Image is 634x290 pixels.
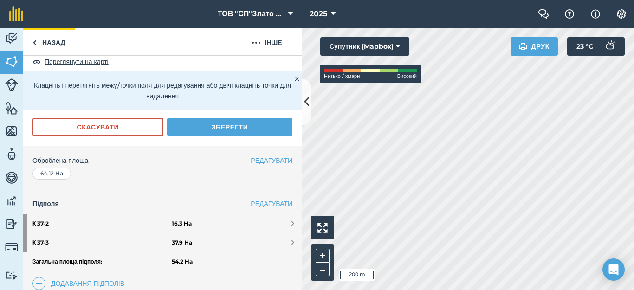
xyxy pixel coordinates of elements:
img: svg+xml;base64,PD94bWwgdmVyc2lvbj0iMS4wIiBlbmNvZGluZz0idXRmLTgiPz4KPCEtLSBHZW5lcmF0b3I6IEFkb2JlIE... [5,194,18,208]
img: svg+xml;base64,PD94bWwgdmVyc2lvbj0iMS4wIiBlbmNvZGluZz0idXRmLTgiPz4KPCEtLSBHZW5lcmF0b3I6IEFkb2JlIE... [5,241,18,254]
img: svg+xml;base64,PHN2ZyB4bWxucz0iaHR0cDovL3d3dy53My5vcmcvMjAwMC9zdmciIHdpZHRoPSI5IiBoZWlnaHQ9IjI0Ii... [32,37,37,48]
img: svg+xml;base64,PD94bWwgdmVyc2lvbj0iMS4wIiBlbmNvZGluZz0idXRmLTgiPz4KPCEtLSBHZW5lcmF0b3I6IEFkb2JlIE... [5,271,18,280]
div: 64,12 Ha [32,168,71,180]
span: Оброблена площа [32,155,292,166]
span: Високий [397,72,417,81]
a: РЕДАГУВАТИ [251,199,292,209]
button: + [316,249,330,263]
img: svg+xml;base64,PHN2ZyB4bWxucz0iaHR0cDovL3d3dy53My5vcmcvMjAwMC9zdmciIHdpZHRoPSIxNCIgaGVpZ2h0PSIyNC... [36,278,42,289]
button: Інше [232,28,302,55]
img: svg+xml;base64,PHN2ZyB4bWxucz0iaHR0cDovL3d3dy53My5vcmcvMjAwMC9zdmciIHdpZHRoPSI1NiIgaGVpZ2h0PSI2MC... [5,55,18,69]
img: svg+xml;base64,PHN2ZyB4bWxucz0iaHR0cDovL3d3dy53My5vcmcvMjAwMC9zdmciIHdpZHRoPSI1NiIgaGVpZ2h0PSI2MC... [5,124,18,138]
span: 23 ° C [576,37,593,56]
strong: К 37 - 3 [32,233,172,252]
img: A cog icon [616,9,627,19]
strong: Загальна площа підполя: [32,258,172,265]
img: svg+xml;base64,PHN2ZyB4bWxucz0iaHR0cDovL3d3dy53My5vcmcvMjAwMC9zdmciIHdpZHRoPSIyMCIgaGVpZ2h0PSIyNC... [252,37,261,48]
img: svg+xml;base64,PD94bWwgdmVyc2lvbj0iMS4wIiBlbmNvZGluZz0idXRmLTgiPz4KPCEtLSBHZW5lcmF0b3I6IEFkb2JlIE... [5,217,18,231]
a: Додавання підполів [32,277,128,290]
img: svg+xml;base64,PD94bWwgdmVyc2lvbj0iMS4wIiBlbmNvZGluZz0idXRmLTgiPz4KPCEtLSBHZW5lcmF0b3I6IEFkb2JlIE... [5,148,18,161]
img: Four arrows, one pointing top left, one top right, one bottom right and the last bottom left [317,223,328,233]
a: К 37-337,9 Ha [23,233,302,252]
strong: К 37 - 2 [32,214,172,233]
button: Супутник (Mapbox) [320,37,409,56]
span: Переглянути на карті [45,57,109,67]
div: Open Intercom Messenger [602,258,625,281]
button: Зберегти [167,118,292,136]
button: РЕДАГУВАТИ [251,155,292,166]
img: svg+xml;base64,PHN2ZyB4bWxucz0iaHR0cDovL3d3dy53My5vcmcvMjAwMC9zdmciIHdpZHRoPSIyMiIgaGVpZ2h0PSIzMC... [294,73,300,84]
h4: Підполя [23,199,302,209]
button: Переглянути на карті [32,56,109,67]
p: Клацніть і перетягніть межу/точки поля для редагування або двічі клацніть точки для видалення [32,80,292,101]
button: Друк [511,37,558,56]
a: Назад [23,28,75,55]
button: 23 °C [567,37,625,56]
img: fieldmargin Логотип [9,6,23,21]
img: svg+xml;base64,PD94bWwgdmVyc2lvbj0iMS4wIiBlbmNvZGluZz0idXRmLTgiPz4KPCEtLSBHZW5lcmF0b3I6IEFkb2JlIE... [601,37,619,56]
img: svg+xml;base64,PHN2ZyB4bWxucz0iaHR0cDovL3d3dy53My5vcmcvMjAwMC9zdmciIHdpZHRoPSIxNyIgaGVpZ2h0PSIxNy... [591,8,600,19]
img: svg+xml;base64,PD94bWwgdmVyc2lvbj0iMS4wIiBlbmNvZGluZz0idXRmLTgiPz4KPCEtLSBHZW5lcmF0b3I6IEFkb2JlIE... [5,32,18,45]
img: svg+xml;base64,PD94bWwgdmVyc2lvbj0iMS4wIiBlbmNvZGluZz0idXRmLTgiPz4KPCEtLSBHZW5lcmF0b3I6IEFkb2JlIE... [5,78,18,91]
img: svg+xml;base64,PHN2ZyB4bWxucz0iaHR0cDovL3d3dy53My5vcmcvMjAwMC9zdmciIHdpZHRoPSIxOSIgaGVpZ2h0PSIyNC... [519,41,528,52]
img: A question mark icon [564,9,575,19]
img: svg+xml;base64,PHN2ZyB4bWxucz0iaHR0cDovL3d3dy53My5vcmcvMjAwMC9zdmciIHdpZHRoPSIxOCIgaGVpZ2h0PSIyNC... [32,56,41,67]
strong: 16,3 Ha [172,220,192,227]
strong: 37,9 Ha [172,239,192,246]
img: svg+xml;base64,PD94bWwgdmVyc2lvbj0iMS4wIiBlbmNvZGluZz0idXRmLTgiPz4KPCEtLSBHZW5lcmF0b3I6IEFkb2JlIE... [5,171,18,185]
img: Two speech bubbles overlapping with the left bubble in the forefront [538,9,549,19]
span: 2025 [310,8,327,19]
span: ТОВ "СП"Злато Таврії" [218,8,285,19]
span: Низько / хмари [324,72,360,81]
img: svg+xml;base64,PHN2ZyB4bWxucz0iaHR0cDovL3d3dy53My5vcmcvMjAwMC9zdmciIHdpZHRoPSI1NiIgaGVpZ2h0PSI2MC... [5,101,18,115]
strong: 54,2 Ha [172,258,193,265]
button: – [316,263,330,276]
button: Скасувати [32,118,163,136]
a: К 37-216,3 Ha [23,214,302,233]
